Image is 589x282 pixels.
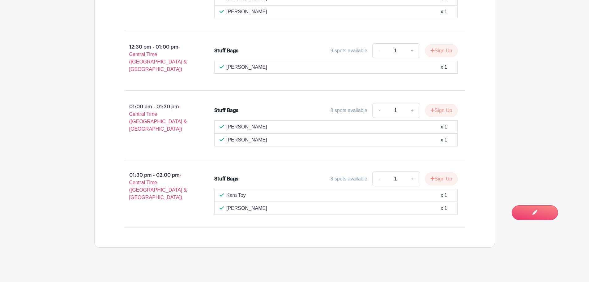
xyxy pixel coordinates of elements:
[214,107,238,114] div: Stuff Bags
[404,43,420,58] a: +
[425,104,458,117] button: Sign Up
[226,63,267,71] p: [PERSON_NAME]
[441,123,447,131] div: x 1
[129,104,187,132] span: - Central Time ([GEOGRAPHIC_DATA] & [GEOGRAPHIC_DATA])
[226,123,267,131] p: [PERSON_NAME]
[372,103,386,118] a: -
[441,136,447,144] div: x 1
[441,205,447,212] div: x 1
[372,171,386,186] a: -
[441,8,447,15] div: x 1
[425,172,458,185] button: Sign Up
[331,107,367,114] div: 8 spots available
[129,172,187,200] span: - Central Time ([GEOGRAPHIC_DATA] & [GEOGRAPHIC_DATA])
[226,205,267,212] p: [PERSON_NAME]
[114,101,205,135] p: 01:00 pm - 01:30 pm
[129,44,187,72] span: - Central Time ([GEOGRAPHIC_DATA] & [GEOGRAPHIC_DATA])
[404,171,420,186] a: +
[372,43,386,58] a: -
[331,175,367,183] div: 8 spots available
[226,192,246,199] p: Kara Toy
[214,47,238,54] div: Stuff Bags
[226,8,267,15] p: [PERSON_NAME]
[114,169,205,204] p: 01:30 pm - 02:00 pm
[404,103,420,118] a: +
[114,41,205,76] p: 12:30 pm - 01:00 pm
[214,175,238,183] div: Stuff Bags
[441,192,447,199] div: x 1
[331,47,367,54] div: 9 spots available
[226,136,267,144] p: [PERSON_NAME]
[425,44,458,57] button: Sign Up
[441,63,447,71] div: x 1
